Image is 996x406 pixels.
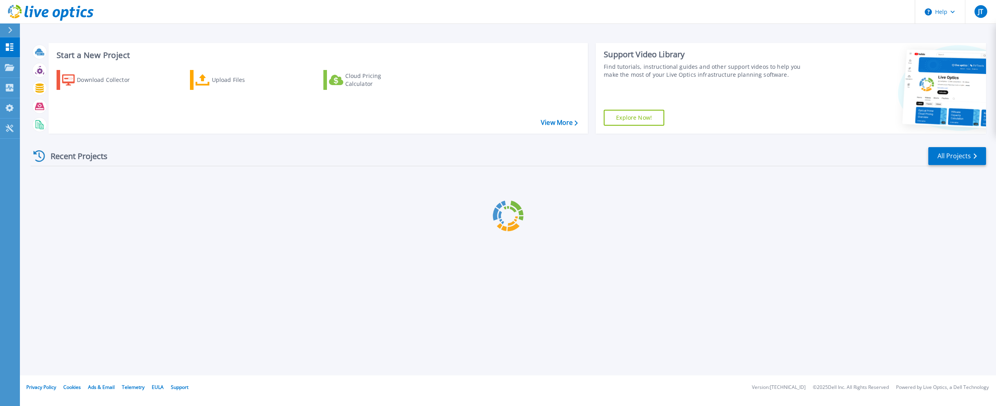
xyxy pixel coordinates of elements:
[190,70,279,90] a: Upload Files
[345,72,409,88] div: Cloud Pricing Calculator
[26,384,56,390] a: Privacy Policy
[604,49,805,60] div: Support Video Library
[541,119,578,126] a: View More
[813,385,889,390] li: © 2025 Dell Inc. All Rights Reserved
[57,70,145,90] a: Download Collector
[31,146,118,166] div: Recent Projects
[323,70,412,90] a: Cloud Pricing Calculator
[63,384,81,390] a: Cookies
[604,110,664,126] a: Explore Now!
[122,384,145,390] a: Telemetry
[152,384,164,390] a: EULA
[978,8,983,15] span: JT
[928,147,986,165] a: All Projects
[171,384,188,390] a: Support
[57,51,577,60] h3: Start a New Project
[212,72,276,88] div: Upload Files
[752,385,806,390] li: Version: [TECHNICAL_ID]
[604,63,805,79] div: Find tutorials, instructional guides and other support videos to help you make the most of your L...
[88,384,115,390] a: Ads & Email
[77,72,141,88] div: Download Collector
[896,385,989,390] li: Powered by Live Optics, a Dell Technology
